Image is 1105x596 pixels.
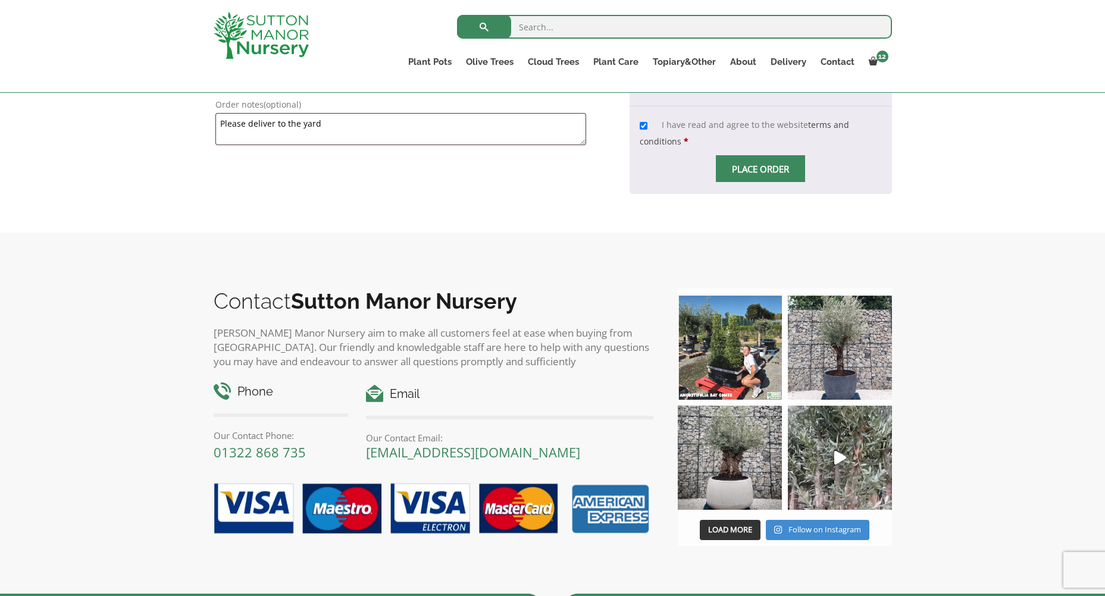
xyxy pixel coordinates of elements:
[521,54,586,70] a: Cloud Trees
[678,406,782,510] img: Check out this beauty we potted at our nursery today ❤️‍🔥 A huge, ancient gnarled Olive tree plan...
[834,451,846,465] svg: Play
[766,520,869,540] a: Instagram Follow on Instagram
[264,99,301,110] span: (optional)
[723,54,763,70] a: About
[401,54,459,70] a: Plant Pots
[366,443,580,461] a: [EMAIL_ADDRESS][DOMAIN_NAME]
[813,54,862,70] a: Contact
[788,406,892,510] a: Play
[862,54,892,70] a: 12
[678,296,782,400] img: Our elegant & picturesque Angustifolia Cones are an exquisite addition to your Bay Tree collectio...
[457,15,892,39] input: Search...
[788,296,892,400] img: A beautiful multi-stem Spanish Olive tree potted in our luxurious fibre clay pots 😍😍
[214,428,349,443] p: Our Contact Phone:
[214,288,654,313] h2: Contact
[877,51,888,62] span: 12
[214,326,654,369] p: [PERSON_NAME] Manor Nursery aim to make all customers feel at ease when buying from [GEOGRAPHIC_D...
[640,122,647,130] input: I have read and agree to the websiteterms and conditions *
[291,288,517,313] b: Sutton Manor Nursery
[205,476,654,542] img: payment-options.png
[646,54,723,70] a: Topiary&Other
[214,443,306,461] a: 01322 868 735
[684,136,688,147] abbr: required
[214,12,309,59] img: logo
[788,406,892,510] img: New arrivals Monday morning of beautiful olive trees 🤩🤩 The weather is beautiful this summer, gre...
[459,54,521,70] a: Olive Trees
[763,54,813,70] a: Delivery
[215,96,586,113] label: Order notes
[774,525,782,534] svg: Instagram
[788,524,861,535] span: Follow on Instagram
[700,520,760,540] button: Load More
[586,54,646,70] a: Plant Care
[640,119,849,147] span: I have read and agree to the website
[366,431,653,445] p: Our Contact Email:
[716,155,805,182] input: Place order
[366,385,653,403] h4: Email
[708,524,752,535] span: Load More
[214,382,349,401] h4: Phone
